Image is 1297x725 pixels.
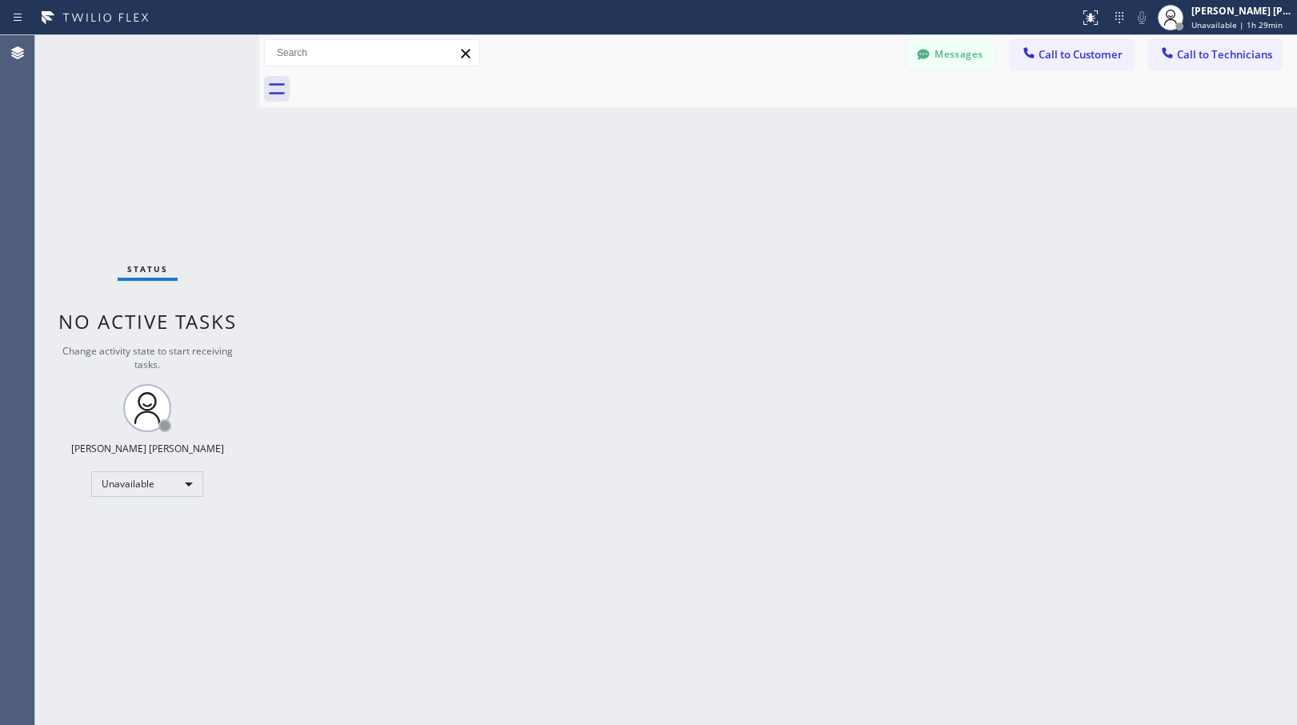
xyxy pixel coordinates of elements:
span: No active tasks [58,308,237,334]
button: Call to Customer [1011,39,1133,70]
button: Messages [907,39,995,70]
span: Unavailable | 1h 29min [1191,19,1283,30]
button: Mute [1131,6,1153,29]
span: Call to Customer [1039,47,1123,62]
button: Call to Technicians [1149,39,1281,70]
div: [PERSON_NAME] [PERSON_NAME] [71,442,224,455]
div: Unavailable [91,471,203,497]
input: Search [265,40,479,66]
span: Call to Technicians [1177,47,1272,62]
span: Status [127,263,168,274]
div: [PERSON_NAME] [PERSON_NAME] [1191,4,1292,18]
span: Change activity state to start receiving tasks. [62,344,233,371]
